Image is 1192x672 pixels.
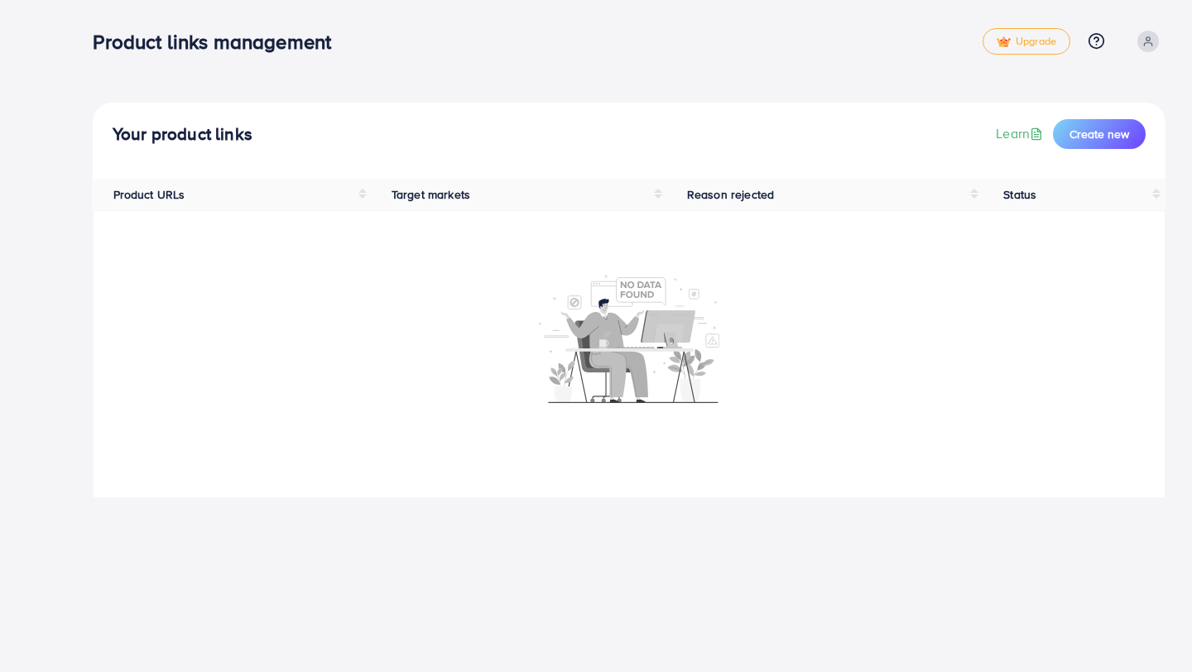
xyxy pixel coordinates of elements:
[93,30,344,54] h3: Product links management
[539,273,719,403] img: No account
[1053,119,1146,149] button: Create new
[1069,126,1129,142] span: Create new
[113,124,252,145] h4: Your product links
[997,36,1011,48] img: tick
[1003,186,1036,203] span: Status
[113,186,185,203] span: Product URLs
[997,36,1056,48] span: Upgrade
[687,186,774,203] span: Reason rejected
[392,186,470,203] span: Target markets
[983,28,1070,55] a: tickUpgrade
[996,124,1046,143] a: Learn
